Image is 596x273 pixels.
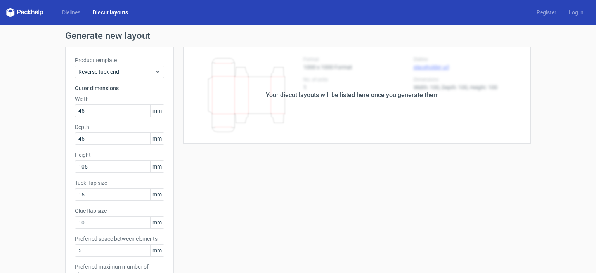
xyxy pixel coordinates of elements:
[563,9,590,16] a: Log in
[75,235,164,243] label: Preferred space between elements
[56,9,87,16] a: Dielines
[266,90,439,100] div: Your diecut layouts will be listed here once you generate them
[150,105,164,117] span: mm
[75,179,164,187] label: Tuck flap size
[78,68,155,76] span: Reverse tuck end
[75,84,164,92] h3: Outer dimensions
[75,123,164,131] label: Depth
[87,9,134,16] a: Diecut layouts
[150,161,164,172] span: mm
[150,133,164,144] span: mm
[150,217,164,228] span: mm
[150,245,164,256] span: mm
[75,151,164,159] label: Height
[75,207,164,215] label: Glue flap size
[65,31,531,40] h1: Generate new layout
[150,189,164,200] span: mm
[75,95,164,103] label: Width
[530,9,563,16] a: Register
[75,56,164,64] label: Product template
